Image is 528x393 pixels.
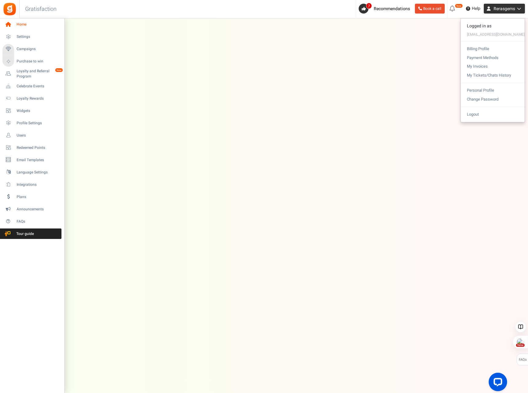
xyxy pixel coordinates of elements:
span: 7 [366,3,372,9]
a: Payment Methods [461,54,525,62]
span: Rerasgems [494,6,515,12]
a: 7 Recommendations [359,4,412,14]
span: Loyalty Rewards [17,96,60,101]
span: Widgets [17,108,60,113]
img: Gratisfaction [3,2,17,16]
a: Profile Settings [2,118,61,128]
a: Campaigns [2,44,61,54]
a: Home [2,19,61,30]
a: Plans [2,192,61,202]
a: Personal Profile [461,86,525,95]
a: Logout [461,110,525,119]
span: Integrations [17,182,60,187]
a: Redeemed Points [2,142,61,153]
span: Language Settings [17,170,60,175]
span: Loyalty and Referral Program [17,69,61,79]
span: Home [17,22,60,27]
div: Logged in as [461,22,525,31]
a: My Invoices [461,62,525,71]
a: Announcements [2,204,61,214]
span: Redeemed Points [17,145,60,150]
span: Tour guide [3,231,46,236]
a: Book a call [415,4,445,14]
a: Change Password [461,95,525,104]
a: Language Settings [2,167,61,177]
div: [EMAIL_ADDRESS][DOMAIN_NAME] [461,31,525,38]
span: Campaigns [17,46,60,52]
h3: Gratisfaction [18,3,63,15]
span: Users [17,133,60,138]
a: Users [2,130,61,141]
em: New [455,4,463,8]
a: FAQs [2,216,61,227]
span: Purchase to win [17,59,60,64]
a: Settings [2,32,61,42]
span: FAQs [17,219,60,224]
span: Email Templates [17,157,60,163]
a: Purchase to win [2,56,61,67]
a: My Tickets/Chats History [461,71,525,80]
a: Integrations [2,179,61,190]
a: Billing Profile [461,45,525,54]
span: Profile Settings [17,121,60,126]
span: Celebrate Events [17,84,60,89]
span: Help [470,6,480,12]
span: Announcements [17,207,60,212]
em: New [55,68,63,72]
a: Email Templates [2,155,61,165]
span: Settings [17,34,60,39]
span: FAQs [518,354,527,366]
a: Loyalty Rewards [2,93,61,104]
span: Plans [17,194,60,200]
a: Loyalty and Referral Program New [2,69,61,79]
a: Widgets [2,105,61,116]
a: Help [463,4,483,14]
a: Celebrate Events [2,81,61,91]
span: Recommendations [374,6,410,12]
